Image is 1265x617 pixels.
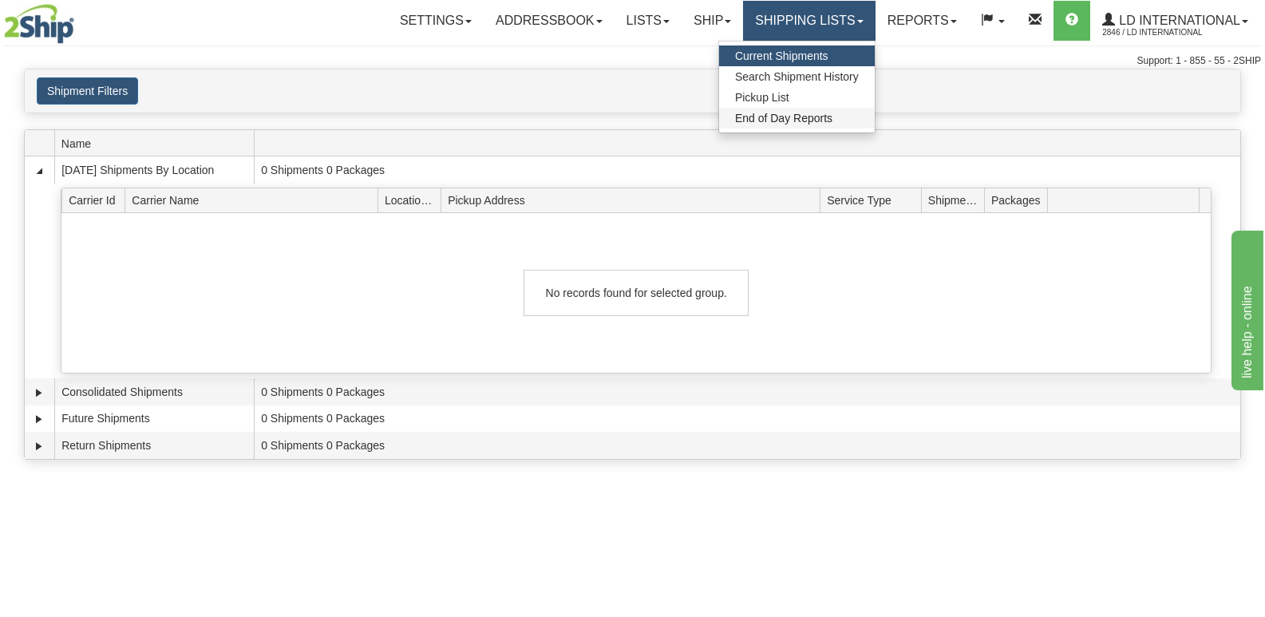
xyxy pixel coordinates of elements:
[254,156,1240,184] td: 0 Shipments 0 Packages
[1115,14,1240,27] span: LD International
[743,1,875,41] a: Shipping lists
[4,4,74,44] img: logo2846.jpg
[735,91,789,104] span: Pickup List
[31,385,47,401] a: Expand
[132,188,378,212] span: Carrier Name
[385,188,441,212] span: Location Id
[928,188,985,212] span: Shipments
[69,188,125,212] span: Carrier Id
[615,1,682,41] a: Lists
[1090,1,1260,41] a: LD International 2846 / LD International
[254,405,1240,433] td: 0 Shipments 0 Packages
[4,54,1261,68] div: Support: 1 - 855 - 55 - 2SHIP
[524,270,749,316] div: No records found for selected group.
[719,87,875,108] a: Pickup List
[31,438,47,454] a: Expand
[12,10,148,29] div: live help - online
[735,49,828,62] span: Current Shipments
[54,432,254,459] td: Return Shipments
[735,70,859,83] span: Search Shipment History
[719,66,875,87] a: Search Shipment History
[61,131,254,156] span: Name
[876,1,969,41] a: Reports
[484,1,615,41] a: Addressbook
[54,405,254,433] td: Future Shipments
[719,45,875,66] a: Current Shipments
[388,1,484,41] a: Settings
[31,411,47,427] a: Expand
[54,378,254,405] td: Consolidated Shipments
[682,1,743,41] a: Ship
[1228,227,1263,390] iframe: chat widget
[54,156,254,184] td: [DATE] Shipments By Location
[37,77,138,105] button: Shipment Filters
[991,188,1048,212] span: Packages
[254,378,1240,405] td: 0 Shipments 0 Packages
[31,163,47,179] a: Collapse
[448,188,820,212] span: Pickup Address
[827,188,921,212] span: Service Type
[254,432,1240,459] td: 0 Shipments 0 Packages
[719,108,875,129] a: End of Day Reports
[735,112,832,125] span: End of Day Reports
[1102,25,1222,41] span: 2846 / LD International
